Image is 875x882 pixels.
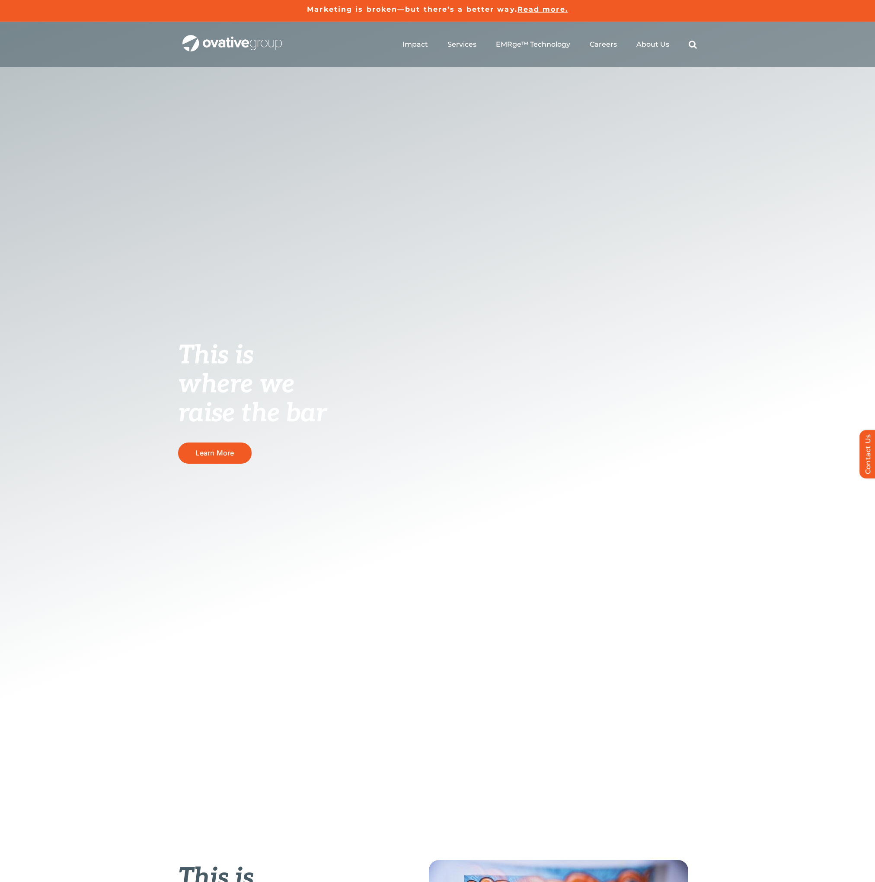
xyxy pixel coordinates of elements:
[689,40,697,49] a: Search
[307,5,517,13] a: Marketing is broken—but there’s a better way.
[178,340,253,371] span: This is
[195,449,234,457] span: Learn More
[590,40,617,49] a: Careers
[182,34,282,42] a: OG_Full_horizontal_WHT
[402,40,428,49] a: Impact
[178,443,252,464] a: Learn More
[447,40,476,49] a: Services
[496,40,570,49] a: EMRge™ Technology
[178,369,326,429] span: where we raise the bar
[402,31,697,58] nav: Menu
[517,5,568,13] a: Read more.
[636,40,669,49] a: About Us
